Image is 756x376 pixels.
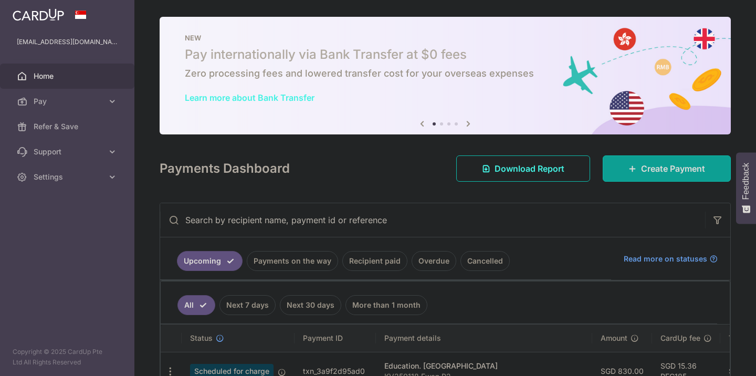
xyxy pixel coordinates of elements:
[247,251,338,271] a: Payments on the way
[624,254,718,264] a: Read more on statuses
[177,251,243,271] a: Upcoming
[34,121,103,132] span: Refer & Save
[190,333,213,343] span: Status
[376,325,592,352] th: Payment details
[219,295,276,315] a: Next 7 days
[185,92,314,103] a: Learn more about Bank Transfer
[34,96,103,107] span: Pay
[185,34,706,42] p: NEW
[412,251,456,271] a: Overdue
[34,71,103,81] span: Home
[160,203,705,237] input: Search by recipient name, payment id or reference
[641,162,705,175] span: Create Payment
[495,162,564,175] span: Download Report
[34,147,103,157] span: Support
[345,295,427,315] a: More than 1 month
[603,155,731,182] a: Create Payment
[185,67,706,80] h6: Zero processing fees and lowered transfer cost for your overseas expenses
[13,8,64,21] img: CardUp
[384,361,584,371] div: Education. [GEOGRAPHIC_DATA]
[177,295,215,315] a: All
[342,251,407,271] a: Recipient paid
[741,163,751,200] span: Feedback
[17,37,118,47] p: [EMAIL_ADDRESS][DOMAIN_NAME]
[160,17,731,134] img: Bank transfer banner
[460,251,510,271] a: Cancelled
[601,333,627,343] span: Amount
[280,295,341,315] a: Next 30 days
[736,152,756,224] button: Feedback - Show survey
[185,46,706,63] h5: Pay internationally via Bank Transfer at $0 fees
[295,325,376,352] th: Payment ID
[34,172,103,182] span: Settings
[160,159,290,178] h4: Payments Dashboard
[660,333,700,343] span: CardUp fee
[624,254,707,264] span: Read more on statuses
[456,155,590,182] a: Download Report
